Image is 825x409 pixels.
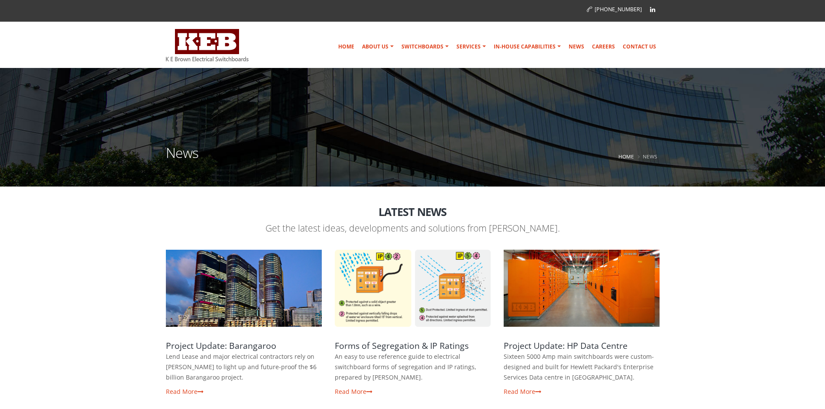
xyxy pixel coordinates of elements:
[166,222,660,235] p: Get the latest ideas, developments and solutions from [PERSON_NAME].
[335,387,372,396] a: Read More
[359,38,397,55] a: About Us
[166,351,322,383] p: Lend Lease and major electrical contractors rely on [PERSON_NAME] to light up and future-proof th...
[618,153,634,160] a: Home
[335,340,469,351] a: Forms of Segregation & IP Ratings
[398,38,452,55] a: Switchboards
[636,151,657,162] li: News
[335,250,491,327] a: Forms of Segregation & IP Ratings
[335,351,491,383] p: An easy to use reference guide to electrical switchboard forms of segregation and IP ratings, pre...
[166,387,204,396] a: Read More
[453,38,489,55] a: Services
[166,29,249,61] img: K E Brown Electrical Switchboards
[589,38,618,55] a: Careers
[504,351,660,383] p: Sixteen 5000 Amp main switchboards were custom-designed and built for Hewlett Packard's Enterpris...
[587,6,642,13] a: [PHONE_NUMBER]
[619,38,660,55] a: Contact Us
[166,250,322,327] a: Project Update: Barangaroo
[504,250,660,327] a: Project Update: HP Data Centre
[565,38,588,55] a: News
[490,38,564,55] a: In-house Capabilities
[166,340,276,351] a: Project Update: Barangaroo
[646,3,659,16] a: Linkedin
[166,146,198,171] h1: News
[504,387,541,396] a: Read More
[504,340,628,351] a: Project Update: HP Data Centre
[166,206,660,218] h2: Latest News
[335,38,358,55] a: Home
